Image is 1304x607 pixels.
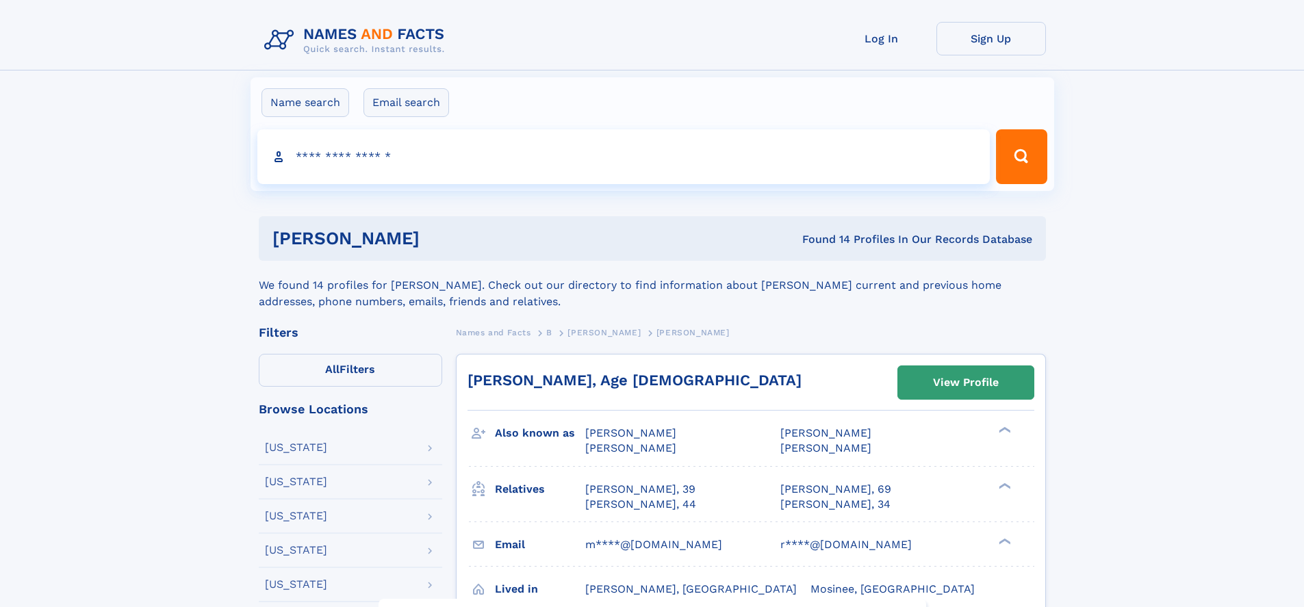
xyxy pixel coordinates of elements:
a: [PERSON_NAME], 44 [585,497,696,512]
a: Log In [827,22,936,55]
label: Name search [261,88,349,117]
span: [PERSON_NAME] [656,328,730,337]
div: Found 14 Profiles In Our Records Database [611,232,1032,247]
div: Filters [259,326,442,339]
a: B [546,324,552,341]
div: [US_STATE] [265,476,327,487]
input: search input [257,129,990,184]
label: Filters [259,354,442,387]
span: All [325,363,340,376]
h3: Also known as [495,422,585,445]
div: ❯ [995,481,1012,490]
h1: [PERSON_NAME] [272,230,611,247]
div: ❯ [995,537,1012,545]
a: [PERSON_NAME], 34 [780,497,891,512]
a: [PERSON_NAME] [567,324,641,341]
span: [PERSON_NAME] [585,441,676,454]
span: Mosinee, [GEOGRAPHIC_DATA] [810,582,975,595]
div: [US_STATE] [265,579,327,590]
div: ❯ [995,426,1012,435]
h3: Lived in [495,578,585,601]
a: [PERSON_NAME], 39 [585,482,695,497]
a: Sign Up [936,22,1046,55]
label: Email search [363,88,449,117]
button: Search Button [996,129,1047,184]
a: View Profile [898,366,1034,399]
a: [PERSON_NAME], 69 [780,482,891,497]
span: [PERSON_NAME] [585,426,676,439]
span: [PERSON_NAME] [780,441,871,454]
div: [US_STATE] [265,545,327,556]
h3: Email [495,533,585,556]
span: B [546,328,552,337]
div: [US_STATE] [265,442,327,453]
span: [PERSON_NAME], [GEOGRAPHIC_DATA] [585,582,797,595]
span: [PERSON_NAME] [780,426,871,439]
div: [US_STATE] [265,511,327,521]
div: Browse Locations [259,403,442,415]
h3: Relatives [495,478,585,501]
span: [PERSON_NAME] [567,328,641,337]
div: We found 14 profiles for [PERSON_NAME]. Check out our directory to find information about [PERSON... [259,261,1046,310]
a: [PERSON_NAME], Age [DEMOGRAPHIC_DATA] [468,372,802,389]
img: Logo Names and Facts [259,22,456,59]
a: Names and Facts [456,324,531,341]
div: View Profile [933,367,999,398]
